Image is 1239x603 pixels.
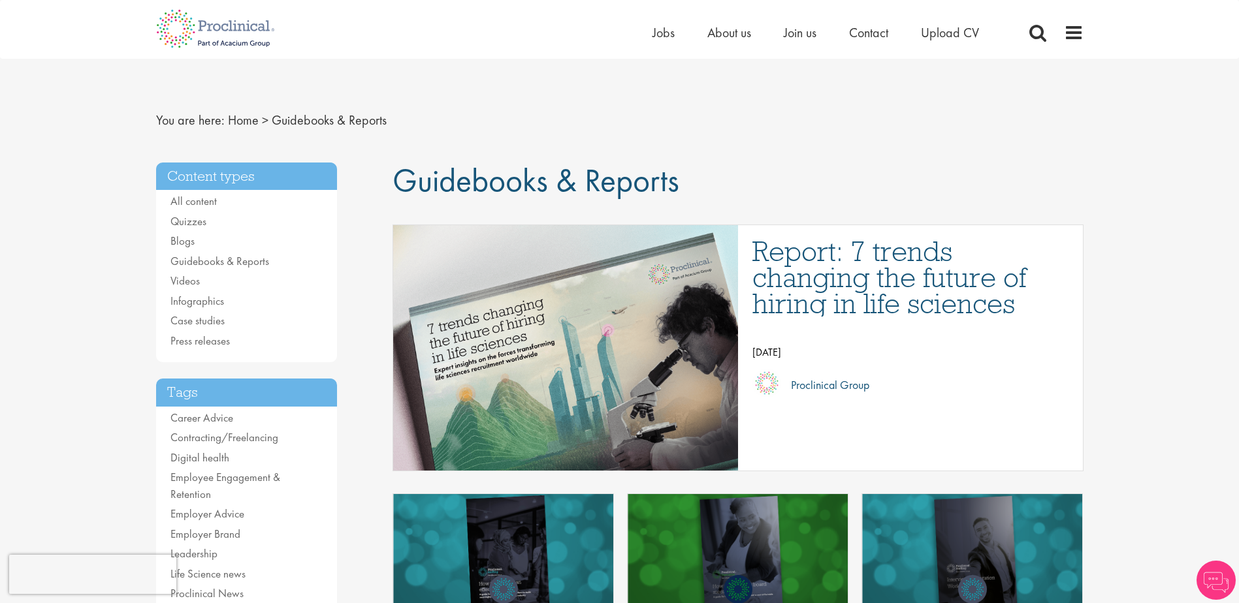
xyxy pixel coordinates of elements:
a: Employer Brand [170,527,240,541]
a: Employee Engagement & Retention [170,470,280,501]
a: Press releases [170,333,230,348]
a: Jobs [652,24,675,41]
a: Proclinical News [170,586,244,600]
a: Join us [784,24,816,41]
a: Digital health [170,450,229,465]
a: Report: 7 trends changing the future of hiring in life sciences [752,238,1070,317]
span: Guidebooks & Reports [272,112,387,129]
a: Contact [849,24,888,41]
img: Proclinical: Life sciences hiring trends report 2025 [347,225,784,471]
a: Link to a post [393,225,738,471]
a: Videos [170,273,200,288]
a: Contracting/Freelancing [170,430,278,444]
p: Proclinical Group [781,375,869,395]
a: Quizzes [170,214,206,228]
a: Career Advice [170,410,233,425]
a: Upload CV [921,24,979,41]
a: Blogs [170,234,195,248]
a: Case studies [170,313,225,328]
a: All content [170,194,217,208]
p: [DATE] [752,343,1070,362]
span: Guidebooks & Reports [393,159,679,201]
span: > [262,112,268,129]
a: Guidebooks & Reports [170,254,269,268]
h3: Content types [156,162,338,191]
a: Life Science news [170,566,246,581]
a: Leadership [170,546,217,561]
a: Proclinical Group Proclinical Group [752,369,1070,401]
img: Proclinical Group [752,369,781,397]
img: Chatbot [1197,561,1236,600]
a: breadcrumb link [228,112,259,129]
iframe: reCAPTCHA [9,555,176,594]
a: Infographics [170,294,224,308]
a: Employer Advice [170,506,244,521]
a: About us [707,24,751,41]
h3: Tags [156,379,338,407]
span: You are here: [156,112,225,129]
